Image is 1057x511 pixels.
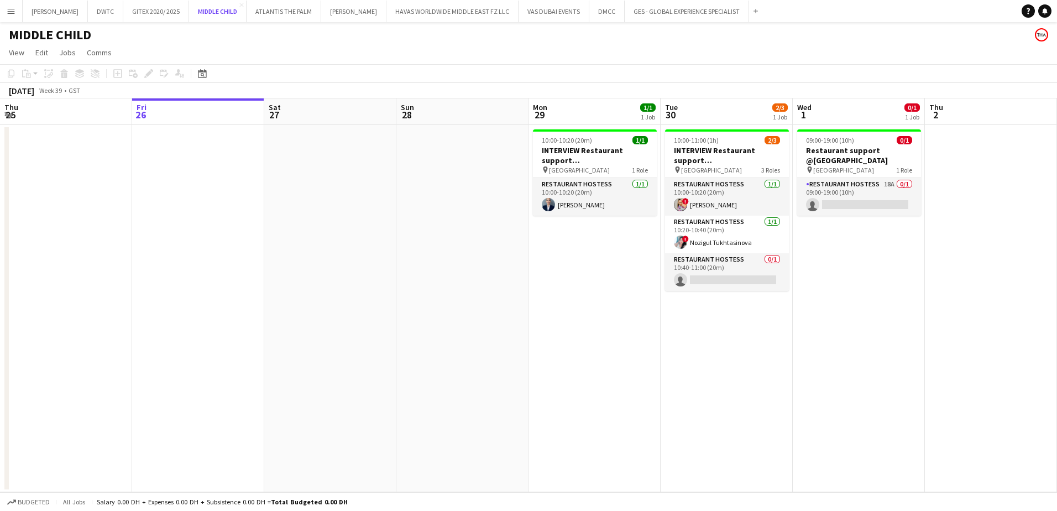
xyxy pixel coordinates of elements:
[533,102,547,112] span: Mon
[35,48,48,58] span: Edit
[137,102,146,112] span: Fri
[681,166,742,174] span: [GEOGRAPHIC_DATA]
[531,108,547,121] span: 29
[797,102,812,112] span: Wed
[665,178,789,216] app-card-role: Restaurant Hostess1/110:00-10:20 (20m)![PERSON_NAME]
[4,45,29,60] a: View
[269,102,281,112] span: Sat
[682,236,689,242] span: !
[3,108,18,121] span: 25
[1035,28,1048,41] app-user-avatar: THA_Sales Team
[267,108,281,121] span: 27
[6,496,51,508] button: Budgeted
[23,1,88,22] button: [PERSON_NAME]
[247,1,321,22] button: ATLANTIS THE PALM
[399,108,414,121] span: 28
[682,198,689,205] span: !
[665,216,789,253] app-card-role: Restaurant Hostess1/110:20-10:40 (20m)!Nozigul Tukhtasinova
[632,136,648,144] span: 1/1
[69,86,80,95] div: GST
[761,166,780,174] span: 3 Roles
[897,136,912,144] span: 0/1
[674,136,719,144] span: 10:00-11:00 (1h)
[55,45,80,60] a: Jobs
[321,1,386,22] button: [PERSON_NAME]
[18,498,50,506] span: Budgeted
[533,145,657,165] h3: INTERVIEW Restaurant support @[GEOGRAPHIC_DATA]
[519,1,589,22] button: VAS DUBAI EVENTS
[625,1,749,22] button: GES - GLOBAL EXPERIENCE SPECIALIST
[97,498,348,506] div: Salary 0.00 DH + Expenses 0.00 DH + Subsistence 0.00 DH =
[796,108,812,121] span: 1
[904,103,920,112] span: 0/1
[896,166,912,174] span: 1 Role
[665,129,789,291] app-job-card: 10:00-11:00 (1h)2/3INTERVIEW Restaurant support @[GEOGRAPHIC_DATA] [GEOGRAPHIC_DATA]3 RolesRestau...
[905,113,919,121] div: 1 Job
[401,102,414,112] span: Sun
[533,129,657,216] app-job-card: 10:00-10:20 (20m)1/1INTERVIEW Restaurant support @[GEOGRAPHIC_DATA] [GEOGRAPHIC_DATA]1 RoleRestau...
[31,45,53,60] a: Edit
[772,103,788,112] span: 2/3
[386,1,519,22] button: HAVAS WORLDWIDE MIDDLE EAST FZ LLC
[82,45,116,60] a: Comms
[663,108,678,121] span: 30
[797,145,921,165] h3: Restaurant support @[GEOGRAPHIC_DATA]
[542,136,592,144] span: 10:00-10:20 (20m)
[797,178,921,216] app-card-role: Restaurant Hostess18A0/109:00-19:00 (10h)
[61,498,87,506] span: All jobs
[665,253,789,291] app-card-role: Restaurant Hostess0/110:40-11:00 (20m)
[640,103,656,112] span: 1/1
[813,166,874,174] span: [GEOGRAPHIC_DATA]
[632,166,648,174] span: 1 Role
[9,27,91,43] h1: MIDDLE CHILD
[641,113,655,121] div: 1 Job
[929,102,943,112] span: Thu
[928,108,943,121] span: 2
[87,48,112,58] span: Comms
[765,136,780,144] span: 2/3
[36,86,64,95] span: Week 39
[135,108,146,121] span: 26
[271,498,348,506] span: Total Budgeted 0.00 DH
[88,1,123,22] button: DWTC
[189,1,247,22] button: MIDDLE CHILD
[9,48,24,58] span: View
[59,48,76,58] span: Jobs
[665,102,678,112] span: Tue
[549,166,610,174] span: [GEOGRAPHIC_DATA]
[797,129,921,216] app-job-card: 09:00-19:00 (10h)0/1Restaurant support @[GEOGRAPHIC_DATA] [GEOGRAPHIC_DATA]1 RoleRestaurant Hoste...
[665,145,789,165] h3: INTERVIEW Restaurant support @[GEOGRAPHIC_DATA]
[9,85,34,96] div: [DATE]
[806,136,854,144] span: 09:00-19:00 (10h)
[4,102,18,112] span: Thu
[589,1,625,22] button: DMCC
[123,1,189,22] button: GITEX 2020/ 2025
[533,178,657,216] app-card-role: Restaurant Hostess1/110:00-10:20 (20m)[PERSON_NAME]
[773,113,787,121] div: 1 Job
